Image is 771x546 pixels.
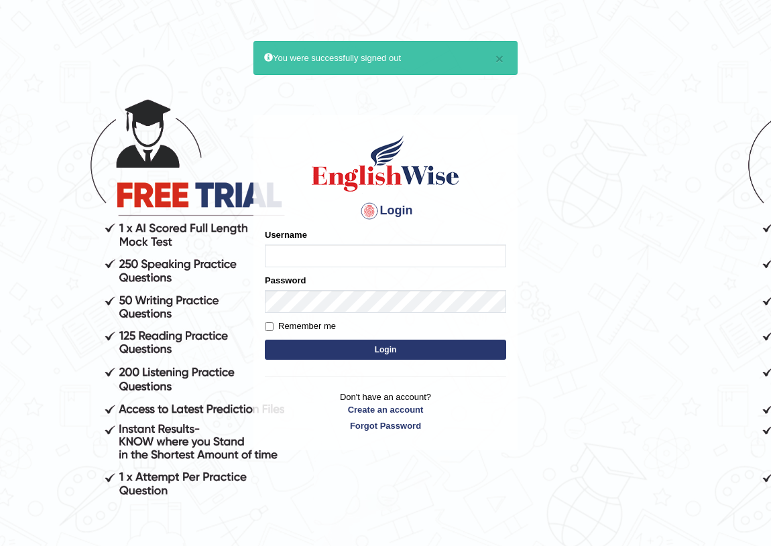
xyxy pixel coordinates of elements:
[309,133,462,194] img: Logo of English Wise sign in for intelligent practice with AI
[265,322,274,331] input: Remember me
[265,340,506,360] button: Login
[265,391,506,432] p: Don't have an account?
[265,274,306,287] label: Password
[265,228,307,241] label: Username
[265,200,506,222] h4: Login
[265,403,506,416] a: Create an account
[495,52,503,66] button: ×
[265,419,506,432] a: Forgot Password
[265,320,336,333] label: Remember me
[253,41,518,75] div: You were successfully signed out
